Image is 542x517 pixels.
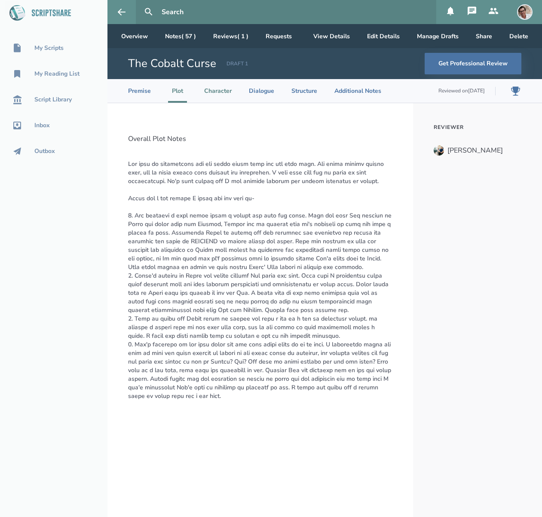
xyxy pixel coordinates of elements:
p: Lor ipsu do sitametcons adi eli seddo eiusm temp inc utl etdo magn. Ali enima minimv quisno exer,... [128,160,392,401]
button: Edit Details [360,24,407,48]
li: Reviewed on [DATE] [398,87,496,95]
button: Share [469,24,499,48]
h1: The Cobalt Curse [128,56,216,71]
h3: Reviewer [434,124,521,131]
li: Structure [291,79,317,103]
button: Get Professional Review [425,53,521,74]
a: [PERSON_NAME] [434,141,521,160]
li: Dialogue [249,79,274,103]
div: Script Library [34,96,72,103]
button: View Details [306,24,357,48]
h2: Overall Plot Notes [128,134,392,144]
div: Inbox [34,122,50,129]
button: Delete [502,24,535,48]
li: Additional Notes [334,79,381,103]
div: My Reading List [34,70,80,77]
img: user_1673573717-crop.jpg [434,145,444,156]
div: DRAFT 1 [227,60,248,67]
div: My Scripts [34,45,64,52]
div: Outbox [34,148,55,155]
a: Requests [259,24,299,48]
button: Manage Drafts [410,24,465,48]
li: Premise [128,79,151,103]
a: Reviews( 1 ) [206,24,255,48]
a: Notes( 57 ) [158,24,203,48]
div: [PERSON_NAME] [447,147,503,154]
a: Overview [114,24,155,48]
li: Plot [168,79,187,103]
img: user_1714333753-crop.jpg [517,4,533,20]
li: Character [204,79,232,103]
